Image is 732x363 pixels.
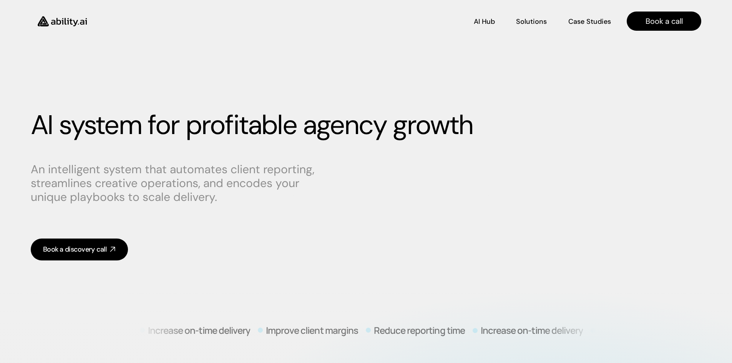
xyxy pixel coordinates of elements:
[646,16,683,27] p: Book a call
[98,12,701,31] nav: Main navigation
[516,17,547,27] p: Solutions
[568,15,611,28] a: Case Studies
[31,239,128,260] a: Book a discovery call
[627,12,701,31] a: Book a call
[31,162,323,204] p: An intelligent system that automates client reporting, streamlines creative operations, and encod...
[480,325,583,335] p: Increase on-time delivery
[31,109,701,141] h1: AI system for profitable agency growth
[474,15,495,28] a: AI Hub
[474,17,495,27] p: AI Hub
[568,17,611,27] p: Case Studies
[43,245,106,254] div: Book a discovery call
[148,325,250,335] p: Increase on-time delivery
[373,325,465,335] p: Reduce reporting time
[516,15,547,28] a: Solutions
[43,72,97,80] h3: Ready-to-use in Slack
[266,325,358,335] p: Improve client margins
